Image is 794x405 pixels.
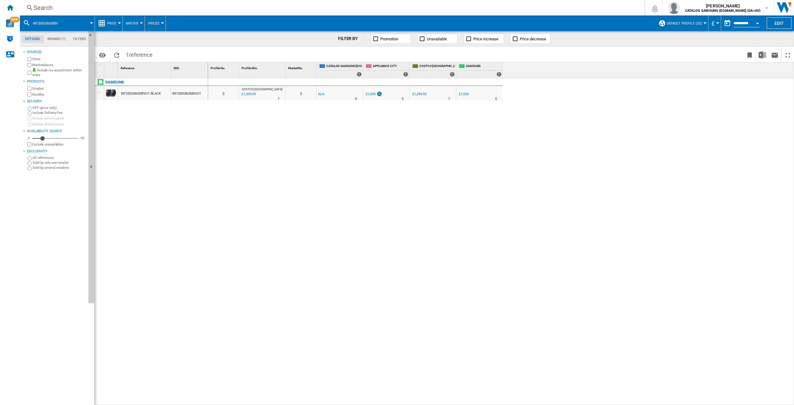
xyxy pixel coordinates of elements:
label: Bundles [32,92,86,97]
div: 0 [26,136,31,141]
button: Price [107,16,119,31]
button: Default profile (32) [667,16,705,31]
div: Reference Sort None [119,62,171,72]
label: Marketplaces [32,63,86,67]
input: Sites [27,57,31,61]
md-menu: Currency [708,16,721,31]
button: Matrix [126,16,141,31]
div: WF20DG8650BVU1 BLACK [121,87,161,101]
span: Prices [148,21,159,25]
div: Delivery Time : 5 days [402,96,404,102]
div: FILTER BY [338,36,364,42]
div: N/A [318,91,324,97]
label: OFF (price only) [33,106,86,110]
div: Sort None [287,62,316,72]
button: Price increase [464,34,504,44]
span: Market No. [288,66,303,70]
span: Price increase [473,37,498,41]
label: Sold by several retailers [33,165,86,170]
img: promotionV3.png [376,91,382,97]
button: Unavailable [417,34,457,44]
span: COSTCO [GEOGRAPHIC_DATA] [419,64,455,69]
button: Send this report by email [769,47,781,62]
div: WF20DG8650BV [23,16,91,31]
span: Default profile (32) [667,21,702,25]
md-tab-item: Filters [69,35,90,43]
span: Profile No. [211,66,225,70]
span: Price [107,21,116,25]
span: Price decrease [520,37,546,41]
span: Unavailable [427,37,447,41]
div: CATALOG SAMSUNG [DOMAIN_NAME] (DA+AV) 1 offers sold by CATALOG SAMSUNG UK.IE (DA+AV) [318,62,363,78]
div: APPLIANCE CITY 1 offers sold by APPLIANCE CITY [364,62,409,78]
span: SAMSUNG [466,64,502,69]
div: £1,399.99 [411,91,426,97]
div: Profile No. Sort None [209,62,239,72]
span: APPLIANCE CITY [373,64,408,69]
div: Delivery [27,99,86,104]
span: reference [129,52,153,58]
span: Matrix [126,21,138,25]
md-tab-item: Brands (*) [44,35,69,43]
div: Default profile (32) [658,16,705,31]
b: CATALOG SAMSUNG [DOMAIN_NAME] (DA+AV) [685,9,761,13]
div: Delivery Time : 7 days [448,96,450,102]
img: profile.jpg [668,2,680,14]
label: All references [33,155,86,160]
div: Delivery Time : 0 day [355,96,357,102]
span: [PERSON_NAME] [685,3,761,9]
input: Display delivery price [27,142,31,146]
button: Download in Excel [756,47,769,62]
div: Sort None [119,62,171,72]
span: SKU [173,66,179,70]
img: alerts-logo.svg [6,35,14,42]
input: Display delivery price [27,122,31,126]
label: Include Delivery Fee [33,110,86,115]
button: £ [711,16,718,31]
input: Marketplaces [27,63,31,67]
div: Sources [27,50,86,55]
input: OFF (price only) [28,106,32,110]
label: Singles [32,86,86,91]
span: WF20DG8650BV [33,21,58,25]
div: Products [27,79,86,84]
div: 3 [208,86,239,100]
img: excel-24x24.png [759,51,766,59]
div: Last updated : Wednesday, 15 October 2025 05:03 [241,91,256,97]
button: Options [96,49,109,61]
div: 1 offers sold by SAMSUNG [497,72,502,77]
div: 1 offers sold by CATALOG SAMSUNG UK.IE (DA+AV) [357,72,362,77]
button: Prices [148,16,163,31]
span: Promotion [380,37,398,41]
button: Promotion [371,34,411,44]
div: 3 [286,86,316,100]
div: 1 offers sold by APPLIANCE CITY [403,72,408,77]
button: Maximize [782,47,794,62]
div: Sort None [240,62,285,72]
label: Include my assortment within stats [32,68,86,78]
div: Sort None [172,62,208,72]
div: Delivery Time : 7 days [278,96,279,102]
div: Sort None [209,62,239,72]
span: NEW [10,17,20,22]
button: Reload [110,47,123,62]
div: £1,939 [459,92,468,96]
input: Singles [27,87,31,91]
div: Sort None [105,62,118,72]
button: Open calendar [752,17,763,28]
label: Include delivery price [32,116,86,121]
button: Hide [88,31,95,303]
span: CATALOG SAMSUNG [DOMAIN_NAME] (DA+AV) [326,64,362,69]
md-tab-item: Options [21,35,44,43]
button: Edit [767,17,792,29]
div: Availability 20 Days [27,129,86,134]
div: £1,399.99 [412,92,426,96]
input: Sold by only one retailer [28,161,32,165]
div: Market No. Sort None [287,62,316,72]
span: Profile Min [242,66,257,70]
div: Exclusivity [27,149,86,154]
input: All references [28,156,32,160]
